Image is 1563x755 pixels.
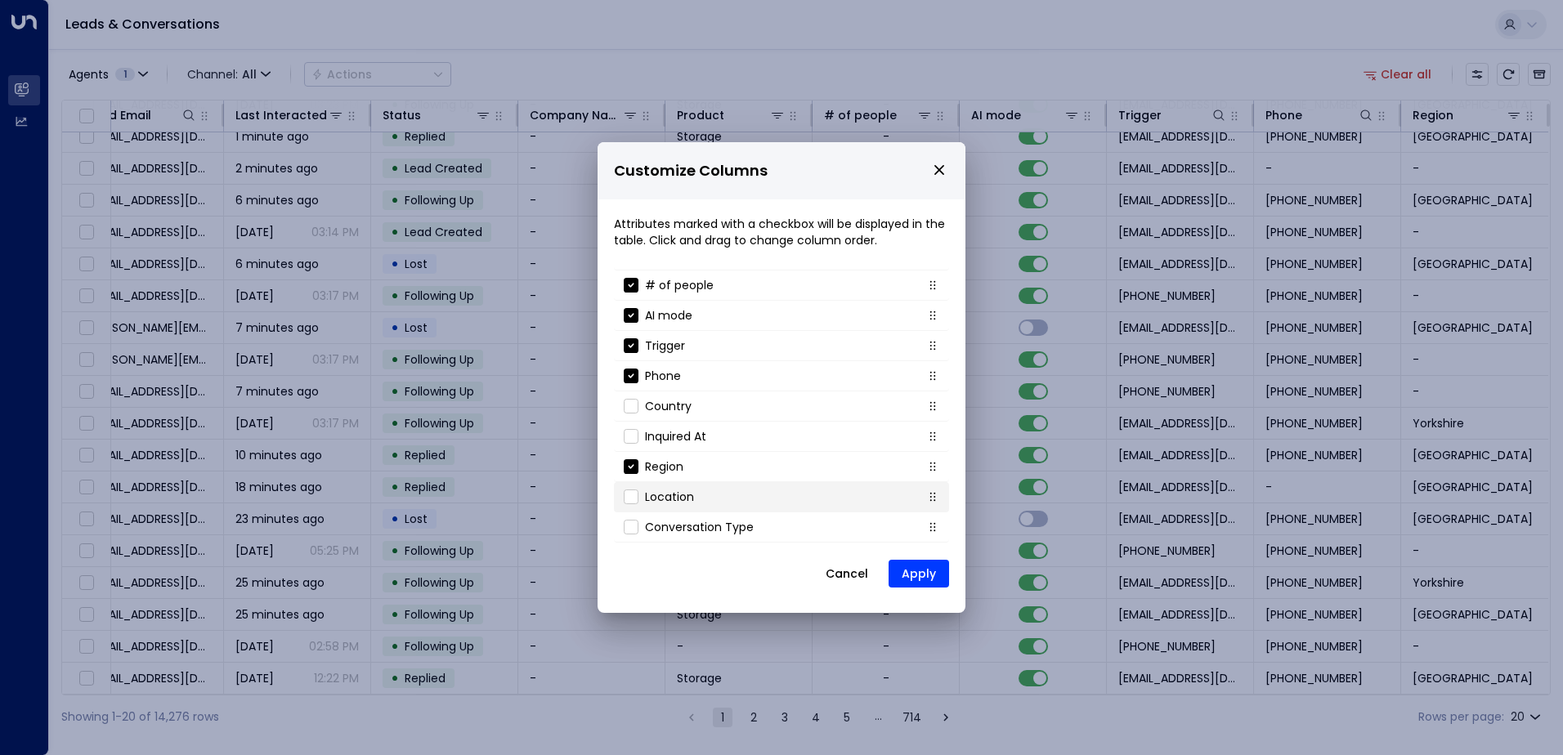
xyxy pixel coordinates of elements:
p: Trigger [645,337,685,354]
p: Phone [645,368,681,384]
p: Conversation Type [645,519,754,535]
button: Apply [889,560,949,587]
p: Location [645,489,694,505]
p: Attributes marked with a checkbox will be displayed in the table. Click and drag to change column... [614,216,949,248]
span: Customize Columns [614,159,768,183]
p: AI mode [645,307,692,324]
p: Region [645,458,683,475]
button: close [932,163,947,177]
p: Country [645,398,692,414]
button: Cancel [812,559,882,588]
p: # of people [645,277,714,293]
p: Inquired At [645,428,706,445]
